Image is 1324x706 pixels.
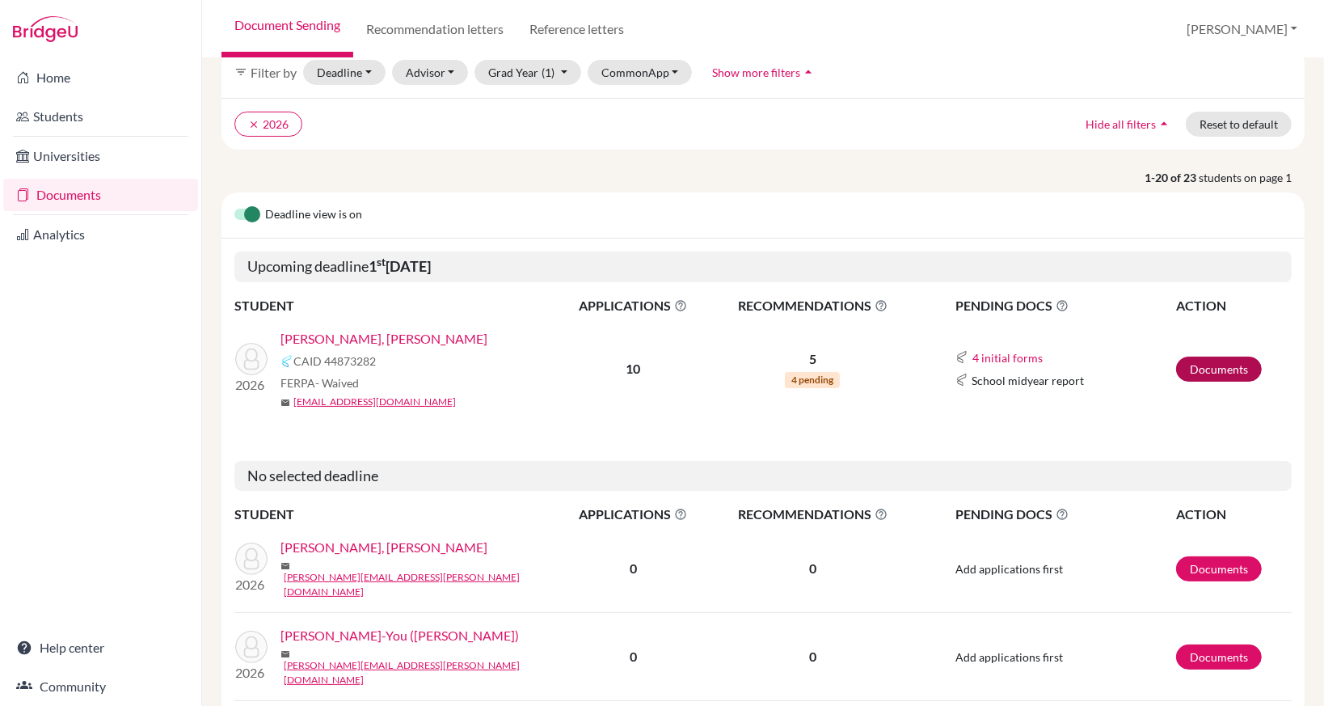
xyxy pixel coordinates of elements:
a: Documents [1176,556,1262,581]
a: [EMAIL_ADDRESS][DOMAIN_NAME] [293,395,456,409]
b: 0 [630,649,637,664]
p: 5 [710,349,916,369]
span: students on page 1 [1199,169,1305,186]
a: Help center [3,632,198,664]
span: mail [280,398,290,408]
a: Documents [1176,357,1262,382]
a: [PERSON_NAME][EMAIL_ADDRESS][PERSON_NAME][DOMAIN_NAME] [284,658,569,687]
a: Universities [3,140,198,172]
span: mail [280,561,290,571]
h5: No selected deadline [234,461,1292,492]
a: [PERSON_NAME], [PERSON_NAME] [280,538,487,557]
a: Students [3,100,198,133]
a: [PERSON_NAME][EMAIL_ADDRESS][PERSON_NAME][DOMAIN_NAME] [284,570,569,599]
h5: Upcoming deadline [234,252,1292,282]
i: filter_list [234,66,247,78]
span: Add applications first [955,562,1063,576]
th: STUDENT [234,504,558,525]
a: [PERSON_NAME], [PERSON_NAME] [280,329,487,349]
button: Hide all filtersarrow_drop_up [1072,112,1186,137]
button: CommonApp [588,60,693,85]
span: PENDING DOCS [955,296,1174,315]
button: Grad Year(1) [474,60,581,85]
span: PENDING DOCS [955,505,1174,524]
img: Common App logo [955,374,968,387]
b: 10 [626,361,640,376]
span: APPLICATIONS [559,505,708,524]
img: Common App logo [280,355,293,368]
strong: 1-20 of 23 [1145,169,1199,186]
button: Advisor [392,60,469,85]
button: Deadline [303,60,386,85]
span: (1) [542,66,554,79]
button: Reset to default [1186,112,1292,137]
span: RECOMMENDATIONS [710,505,916,524]
a: Documents [3,179,198,211]
span: Show more filters [712,66,800,79]
span: 4 pending [785,372,840,388]
i: clear [248,119,259,130]
th: STUDENT [234,295,558,316]
span: Deadline view is on [265,205,362,225]
span: Filter by [251,65,297,80]
th: ACTION [1175,504,1292,525]
p: 2026 [235,575,268,594]
img: Bridge-U [13,16,78,42]
button: Show more filtersarrow_drop_up [698,60,830,85]
img: Common App logo [955,351,968,364]
sup: st [377,256,386,268]
button: clear2026 [234,112,302,137]
b: 0 [630,560,637,576]
p: 0 [710,559,916,578]
i: arrow_drop_up [800,64,816,80]
a: Documents [1176,645,1262,670]
span: CAID 44873282 [293,353,376,370]
a: Home [3,61,198,94]
th: ACTION [1175,295,1292,316]
button: [PERSON_NAME] [1179,14,1305,44]
img: Chang, Zhi-You (Steven) [235,631,268,663]
img: Chiang, Iris Jia-Yi [235,343,268,375]
a: Analytics [3,218,198,251]
span: FERPA [280,374,359,391]
span: APPLICATIONS [559,296,708,315]
i: arrow_drop_up [1156,116,1172,132]
span: Add applications first [955,650,1063,664]
span: mail [280,649,290,659]
p: 2026 [235,375,268,395]
p: 0 [710,647,916,666]
p: 2026 [235,663,268,683]
b: 1 [DATE] [369,257,431,275]
img: Ben, Dylan [235,543,268,575]
span: RECOMMENDATIONS [710,296,916,315]
a: Community [3,670,198,703]
span: Hide all filters [1086,117,1156,131]
span: School midyear report [972,372,1084,389]
span: - Waived [315,376,359,390]
button: 4 initial forms [972,349,1044,367]
a: [PERSON_NAME]-You ([PERSON_NAME]) [280,626,519,645]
